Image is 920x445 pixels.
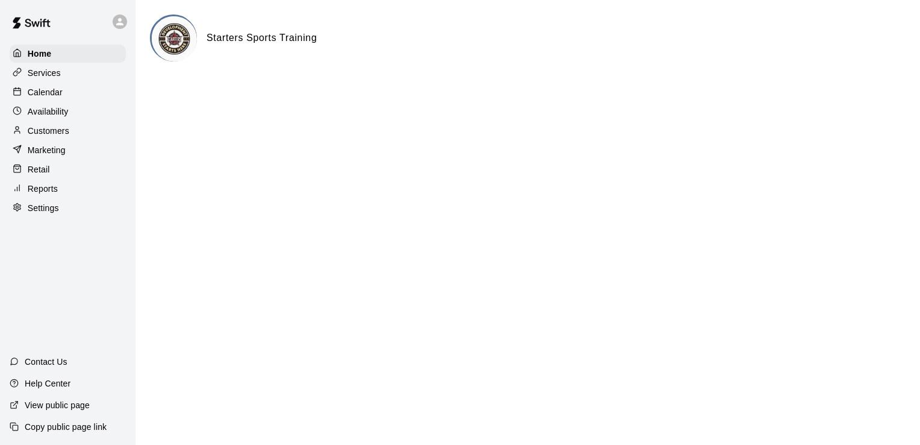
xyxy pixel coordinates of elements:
p: Services [28,67,61,79]
a: Marketing [10,141,126,159]
a: Availability [10,103,126,121]
p: Customers [28,125,69,137]
p: Availability [28,106,69,118]
a: Customers [10,122,126,140]
h6: Starters Sports Training [207,30,317,46]
p: Retail [28,163,50,175]
p: Copy public page link [25,421,107,433]
p: View public page [25,399,90,411]
p: Reports [28,183,58,195]
p: Settings [28,202,59,214]
a: Calendar [10,83,126,101]
p: Home [28,48,52,60]
p: Contact Us [25,356,67,368]
p: Calendar [28,86,63,98]
a: Home [10,45,126,63]
a: Services [10,64,126,82]
p: Marketing [28,144,66,156]
a: Retail [10,160,126,178]
img: Starters Sports Training logo [152,16,197,62]
a: Settings [10,199,126,217]
a: Reports [10,180,126,198]
p: Help Center [25,377,70,390]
